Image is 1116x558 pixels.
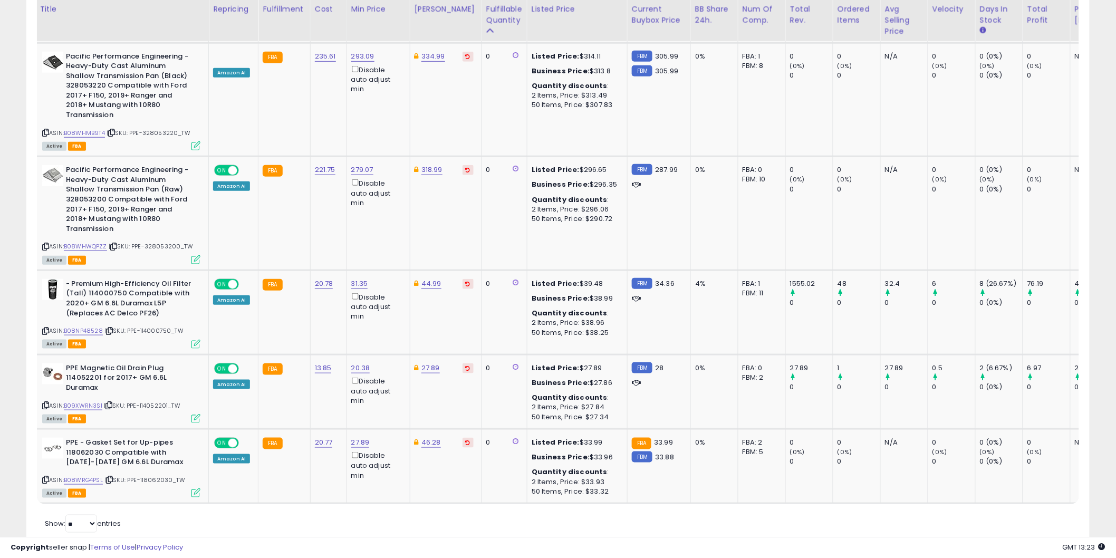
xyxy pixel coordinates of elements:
div: Disable auto adjust min [351,450,402,480]
small: (0%) [838,175,852,184]
div: 0 [1027,165,1070,175]
b: PPE - Gasket Set for Up-pipes 118062030 Compatible with [DATE]-[DATE] GM 6.6L Duramax [66,438,194,470]
div: 0 [486,165,519,175]
div: 2 Items, Price: $38.96 [532,318,619,328]
div: 2 Items, Price: $33.93 [532,477,619,487]
div: ASIN: [42,52,200,150]
div: [PERSON_NAME] [415,4,477,15]
div: Listed Price [532,4,623,15]
span: OFF [237,439,254,448]
div: $314.11 [532,52,619,61]
div: 0.5 [932,363,975,373]
span: All listings currently available for purchase on Amazon [42,256,66,265]
b: Listed Price: [532,363,580,373]
small: FBM [632,51,652,62]
span: FBA [68,256,86,265]
div: : [532,467,619,477]
div: Num of Comp. [743,4,781,26]
a: 235.61 [315,51,336,62]
div: N/A [885,52,920,61]
div: Disable auto adjust min [351,376,402,406]
div: 0 [790,298,833,307]
small: (0%) [932,175,947,184]
div: 0 [932,71,975,80]
span: FBA [68,415,86,424]
a: 27.89 [351,437,370,448]
div: 0 [1027,298,1070,307]
div: 0 (0%) [980,52,1023,61]
a: 20.78 [315,278,333,289]
div: 2 Items, Price: $296.06 [532,205,619,214]
a: B08WHWQPZZ [64,242,107,251]
span: All listings currently available for purchase on Amazon [42,142,66,151]
div: 8 (26.67%) [980,279,1023,288]
small: (0%) [790,62,805,70]
div: Fulfillable Quantity [486,4,523,26]
span: Show: entries [45,518,121,528]
div: 50 Items, Price: $27.34 [532,412,619,422]
div: 2 Items, Price: $313.49 [532,91,619,100]
div: 1 [838,363,880,373]
small: FBA [632,438,651,449]
span: ON [215,280,228,288]
a: Privacy Policy [137,542,183,552]
div: 0 [885,382,928,392]
div: 0 (0%) [980,438,1023,447]
div: $27.89 [532,363,619,373]
div: 6.97 [1027,363,1070,373]
div: 50 Items, Price: $290.72 [532,214,619,224]
div: Disable auto adjust min [351,64,402,94]
b: Quantity discounts [532,195,608,205]
span: All listings currently available for purchase on Amazon [42,415,66,424]
div: 0 [838,382,880,392]
div: Total Rev. [790,4,829,26]
div: $38.99 [532,294,619,303]
span: FBA [68,142,86,151]
div: 50 Items, Price: $38.25 [532,328,619,338]
a: 13.85 [315,363,332,373]
span: 33.88 [655,452,674,462]
span: All listings currently available for purchase on Amazon [42,340,66,349]
div: Amazon AI [213,380,250,389]
span: OFF [237,280,254,288]
b: Listed Price: [532,278,580,288]
div: 0 [486,363,519,373]
small: FBM [632,278,652,289]
strong: Copyright [11,542,49,552]
div: 0 [790,165,833,175]
a: 46.28 [421,437,441,448]
div: 0 [838,52,880,61]
div: 0 [1027,52,1070,61]
div: $27.86 [532,378,619,388]
div: 0 [486,52,519,61]
a: Terms of Use [90,542,135,552]
div: 0 [790,438,833,447]
div: FBM: 8 [743,61,777,71]
small: (0%) [1027,175,1042,184]
div: Amazon AI [213,68,250,78]
a: 20.38 [351,363,370,373]
div: 50 Items, Price: $307.83 [532,100,619,110]
div: FBM: 10 [743,175,777,184]
span: 33.99 [654,437,673,447]
div: $33.96 [532,453,619,462]
div: 50 Items, Price: $33.32 [532,487,619,496]
small: FBA [263,279,282,291]
div: 0 [790,71,833,80]
div: Avg Selling Price [885,4,923,37]
div: 1555.02 [790,279,833,288]
div: 0 [885,298,928,307]
div: $313.8 [532,66,619,76]
div: 0 [838,185,880,194]
div: 0% [695,165,730,175]
a: 293.09 [351,51,374,62]
div: 0 [932,457,975,466]
small: FBM [632,164,652,175]
div: 0 [1027,71,1070,80]
div: 0 (0%) [980,185,1023,194]
div: 2 Items, Price: $27.84 [532,402,619,412]
b: PPE Magnetic Oil Drain Plug 114052201 for 2017+ GM 6.6L Duramax [66,363,194,396]
a: 318.99 [421,165,442,175]
div: : [532,81,619,91]
div: 0 [1027,382,1070,392]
